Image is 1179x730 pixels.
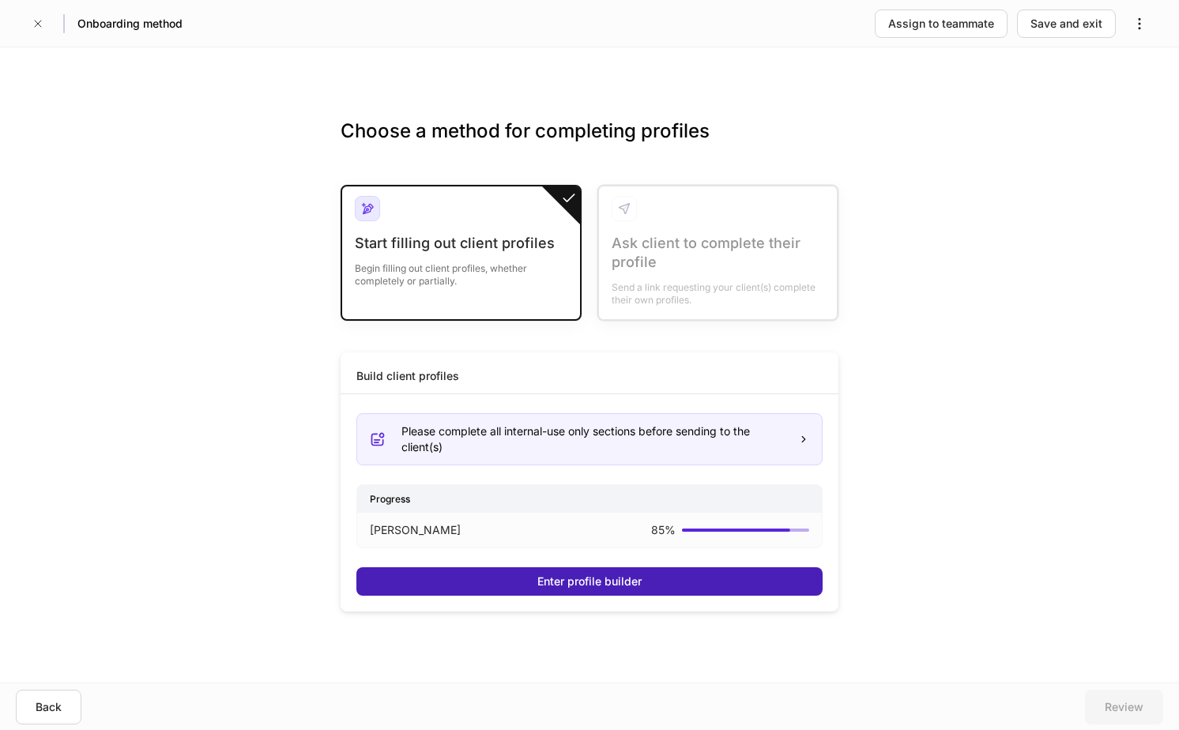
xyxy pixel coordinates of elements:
[356,567,823,596] button: Enter profile builder
[875,9,1008,38] button: Assign to teammate
[355,253,567,288] div: Begin filling out client profiles, whether completely or partially.
[355,234,567,253] div: Start filling out client profiles
[356,368,459,384] div: Build client profiles
[1030,16,1102,32] div: Save and exit
[77,16,183,32] h5: Onboarding method
[401,423,785,455] div: Please complete all internal-use only sections before sending to the client(s)
[16,690,81,724] button: Back
[651,522,676,538] p: 85 %
[1017,9,1116,38] button: Save and exit
[888,16,994,32] div: Assign to teammate
[341,119,838,169] h3: Choose a method for completing profiles
[36,699,62,715] div: Back
[1105,699,1143,715] div: Review
[370,522,461,538] p: [PERSON_NAME]
[537,574,642,589] div: Enter profile builder
[1085,690,1163,724] button: Review
[357,485,822,513] div: Progress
